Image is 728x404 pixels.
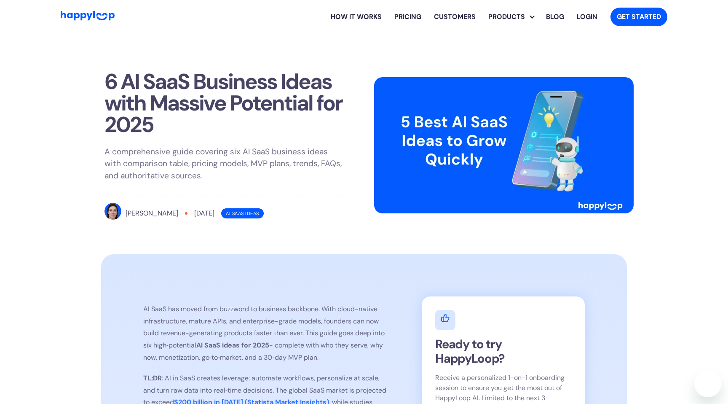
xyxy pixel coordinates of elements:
h1: 6 AI SaaS Business Ideas with Massive Potential for 2025 [104,71,344,136]
img: HappyLoop Logo [61,11,115,21]
a: Learn how HappyLoop works [428,3,482,30]
iframe: לחצן לפתיחת חלון הודעות הטקסט [694,370,721,397]
strong: AI SaaS ideas for 2025 [196,341,269,350]
div: Explore HappyLoop use cases [482,3,540,30]
span: AI SaaS has moved from buzzword to business backbone. With cloud-native infrastructure, mature AP... [143,304,385,350]
div: PRODUCTS [488,3,540,30]
div: Ai SaaS Ideas [221,208,264,218]
h2: Ready to try HappyLoop? [435,337,571,366]
p: A comprehensive guide covering six AI SaaS business ideas with comparison table, pricing models, ... [104,146,344,182]
div: [PERSON_NAME] [126,208,178,218]
div: [DATE] [194,208,214,218]
strong: TL;DR [143,374,162,382]
a: Go to Home Page [61,11,115,23]
a: Visit the HappyLoop blog for insights [540,3,570,30]
div: PRODUCTS [482,12,531,22]
a: Get started with HappyLoop [610,8,667,26]
a: Log in to your HappyLoop account [570,3,604,30]
a: Learn how HappyLoop works [324,3,388,30]
a: View HappyLoop pricing plans [388,3,428,30]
